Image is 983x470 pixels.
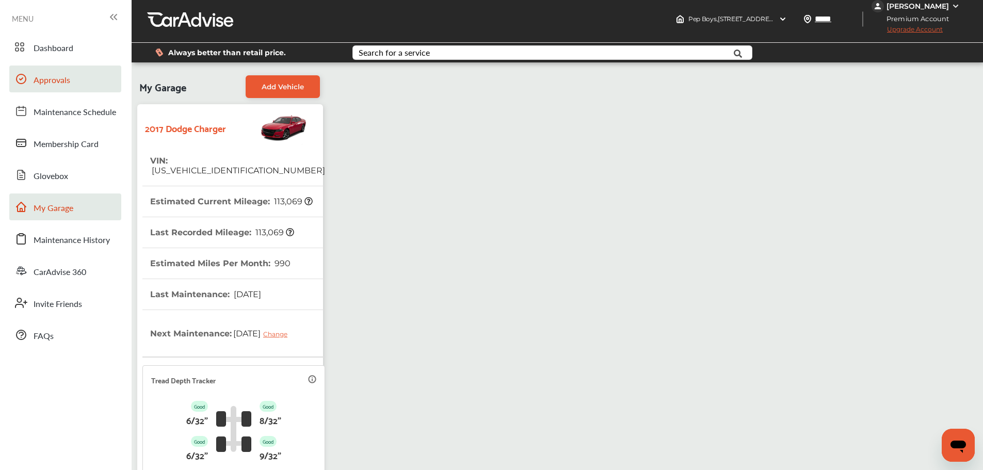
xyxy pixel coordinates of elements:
[34,74,70,87] span: Approvals
[9,321,121,348] a: FAQs
[34,202,73,215] span: My Garage
[9,129,121,156] a: Membership Card
[168,49,286,56] span: Always better than retail price.
[246,75,320,98] a: Add Vehicle
[9,66,121,92] a: Approvals
[9,98,121,124] a: Maintenance Schedule
[34,330,54,343] span: FAQs
[151,374,216,386] p: Tread Depth Tracker
[803,15,812,23] img: location_vector.a44bc228.svg
[9,34,121,60] a: Dashboard
[150,248,291,279] th: Estimated Miles Per Month :
[676,15,684,23] img: header-home-logo.8d720a4f.svg
[34,234,110,247] span: Maintenance History
[150,279,261,310] th: Last Maintenance :
[779,15,787,23] img: header-down-arrow.9dd2ce7d.svg
[9,225,121,252] a: Maintenance History
[186,412,208,428] p: 6/32"
[232,289,261,299] span: [DATE]
[139,75,186,98] span: My Garage
[191,436,208,447] p: Good
[873,13,957,24] span: Premium Account
[216,406,251,452] img: tire_track_logo.b900bcbc.svg
[262,83,304,91] span: Add Vehicle
[263,330,293,338] div: Change
[273,258,291,268] span: 990
[226,109,308,145] img: Vehicle
[260,412,281,428] p: 8/32"
[150,186,313,217] th: Estimated Current Mileage :
[150,145,325,186] th: VIN :
[191,401,208,412] p: Good
[254,228,294,237] span: 113,069
[150,166,325,175] span: [US_VEHICLE_IDENTIFICATION_NUMBER]
[872,25,943,38] span: Upgrade Account
[887,2,949,11] div: [PERSON_NAME]
[150,310,295,356] th: Next Maintenance :
[34,170,68,183] span: Glovebox
[12,14,34,23] span: MENU
[952,2,960,10] img: WGsFRI8htEPBVLJbROoPRyZpYNWhNONpIPPETTm6eUC0GeLEiAAAAAElFTkSuQmCC
[155,48,163,57] img: dollor_label_vector.a70140d1.svg
[145,120,226,136] strong: 2017 Dodge Charger
[359,48,430,57] div: Search for a service
[9,161,121,188] a: Glovebox
[150,217,294,248] th: Last Recorded Mileage :
[260,401,277,412] p: Good
[34,266,86,279] span: CarAdvise 360
[34,42,73,55] span: Dashboard
[272,197,313,206] span: 113,069
[9,289,121,316] a: Invite Friends
[260,447,281,463] p: 9/32"
[688,15,874,23] span: Pep Boys , [STREET_ADDRESS] [GEOGRAPHIC_DATA] , FL 33023
[9,193,121,220] a: My Garage
[34,106,116,119] span: Maintenance Schedule
[186,447,208,463] p: 6/32"
[942,429,975,462] iframe: Button to launch messaging window
[34,138,99,151] span: Membership Card
[34,298,82,311] span: Invite Friends
[260,436,277,447] p: Good
[9,257,121,284] a: CarAdvise 360
[232,320,295,346] span: [DATE]
[862,11,863,27] img: header-divider.bc55588e.svg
